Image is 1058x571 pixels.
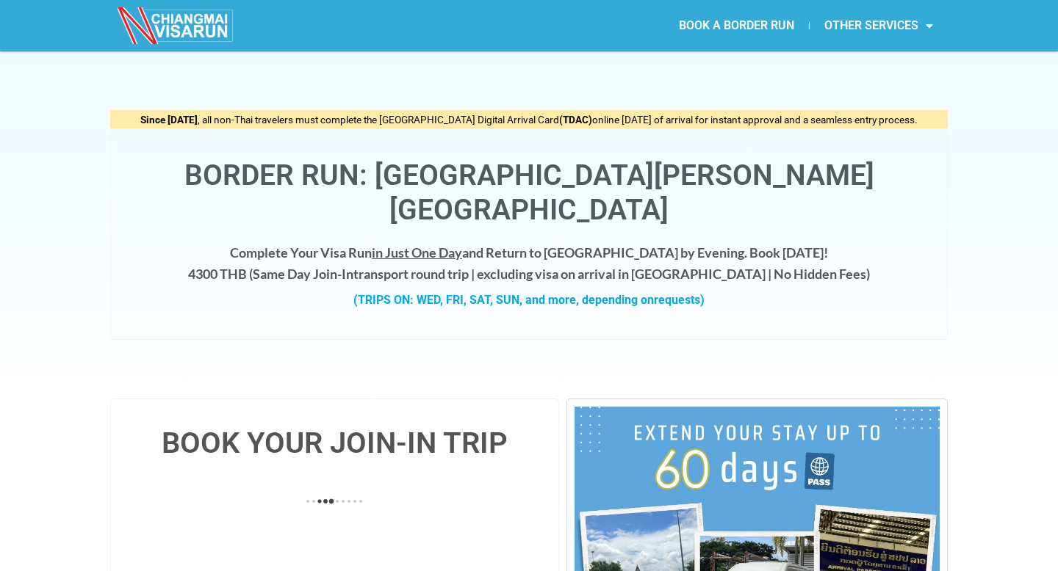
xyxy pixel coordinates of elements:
[126,159,932,228] h1: Border Run: [GEOGRAPHIC_DATA][PERSON_NAME][GEOGRAPHIC_DATA]
[353,293,705,307] strong: (TRIPS ON: WED, FRI, SAT, SUN, and more, depending on
[140,114,918,126] span: , all non-Thai travelers must complete the [GEOGRAPHIC_DATA] Digital Arrival Card online [DATE] o...
[253,266,353,282] strong: Same Day Join-In
[372,244,462,261] span: in Just One Day
[664,9,809,43] a: BOOK A BORDER RUN
[140,114,198,126] strong: Since [DATE]
[654,293,705,307] span: requests)
[126,429,544,458] h4: BOOK YOUR JOIN-IN TRIP
[559,114,592,126] strong: (TDAC)
[529,9,948,43] nav: Menu
[126,242,932,285] h4: Complete Your Visa Run and Return to [GEOGRAPHIC_DATA] by Evening. Book [DATE]! 4300 THB ( transp...
[810,9,948,43] a: OTHER SERVICES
